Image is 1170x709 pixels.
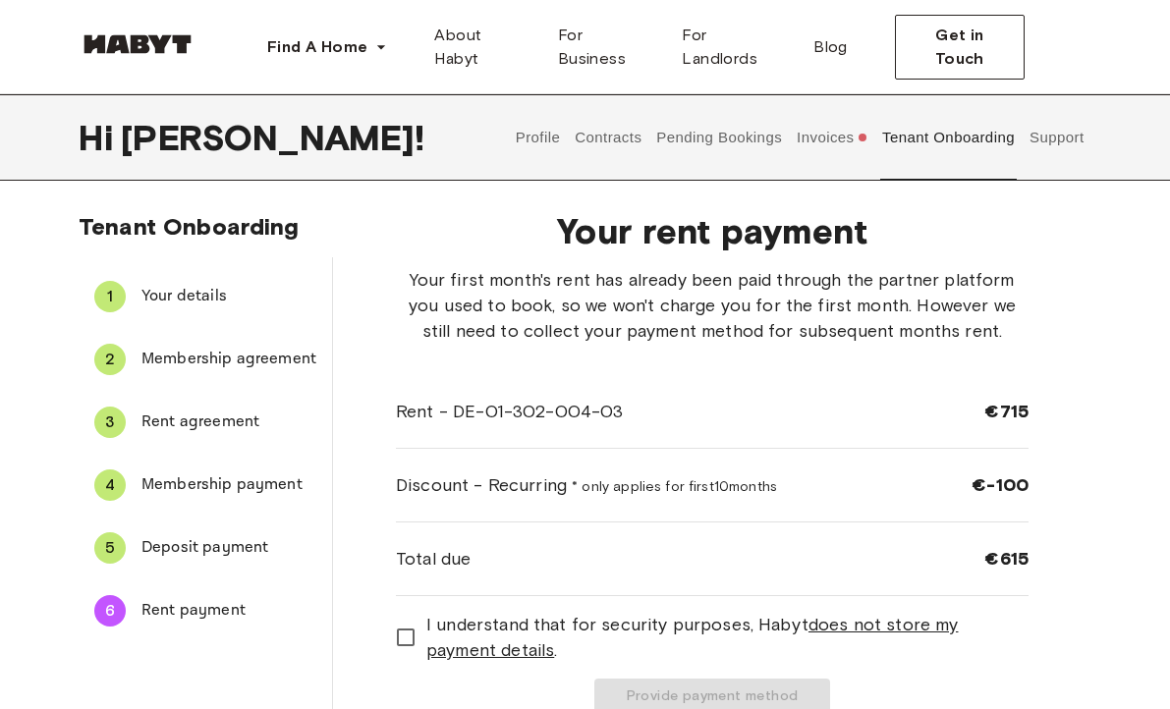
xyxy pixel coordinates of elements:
[972,473,1029,497] span: €-100
[79,399,332,446] div: 3Rent agreement
[396,267,1029,344] span: Your first month's rent has already been paid through the partner platform you used to book, so w...
[141,410,316,434] span: Rent agreement
[654,94,785,181] button: Pending Bookings
[79,117,121,158] span: Hi
[141,348,316,371] span: Membership agreement
[251,27,403,67] button: Find A Home
[94,281,126,312] div: 1
[94,469,126,501] div: 4
[513,94,563,181] button: Profile
[94,532,126,564] div: 5
[121,117,424,158] span: [PERSON_NAME] !
[79,273,332,320] div: 1Your details
[79,212,300,241] span: Tenant Onboarding
[94,595,126,627] div: 6
[984,400,1029,423] span: €715
[79,336,332,383] div: 2Membership agreement
[798,16,864,79] a: Blog
[426,612,1013,663] span: I understand that for security purposes, Habyt .
[542,16,667,79] a: For Business
[795,94,870,181] button: Invoices
[572,478,777,495] span: * only applies for first 10 months
[813,35,848,59] span: Blog
[396,472,777,498] span: Discount - Recurring
[267,35,367,59] span: Find A Home
[94,407,126,438] div: 3
[434,24,526,71] span: About Habyt
[79,524,332,572] div: 5Deposit payment
[79,587,332,634] div: 6Rent payment
[79,462,332,509] div: 4Membership payment
[573,94,644,181] button: Contracts
[912,24,1008,71] span: Get in Touch
[396,546,471,572] span: Total due
[141,473,316,497] span: Membership payment
[418,16,541,79] a: About Habyt
[141,536,316,560] span: Deposit payment
[558,24,651,71] span: For Business
[396,399,623,424] span: Rent - DE-01-302-004-03
[895,15,1025,80] button: Get in Touch
[396,210,1029,251] span: Your rent payment
[79,34,196,54] img: Habyt
[1027,94,1086,181] button: Support
[141,285,316,308] span: Your details
[1056,29,1091,65] img: avatar
[984,547,1029,571] span: €615
[94,344,126,375] div: 2
[508,94,1091,181] div: user profile tabs
[141,599,316,623] span: Rent payment
[880,94,1018,181] button: Tenant Onboarding
[682,24,782,71] span: For Landlords
[666,16,798,79] a: For Landlords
